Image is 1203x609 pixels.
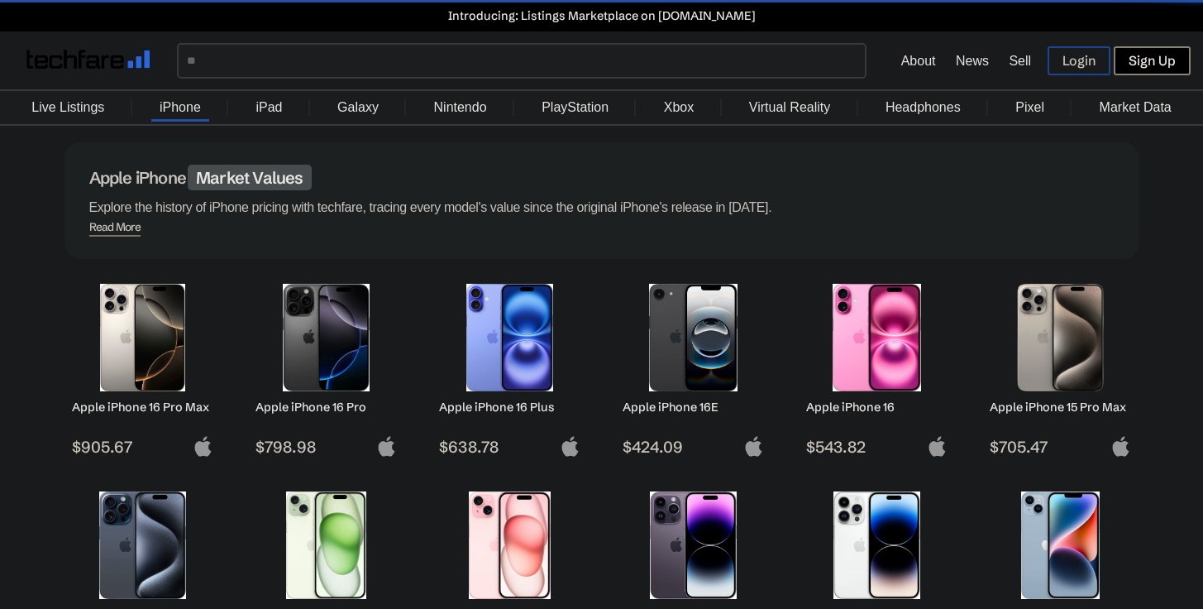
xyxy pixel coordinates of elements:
[268,492,384,599] img: iPhone 15 Plus
[439,437,580,457] span: $638.78
[329,92,387,123] a: Galaxy
[990,400,1131,415] h2: Apple iPhone 15 Pro Max
[956,54,989,68] a: News
[451,284,568,391] img: iPhone 16 Plus
[268,284,384,391] img: iPhone 16 Pro
[376,436,397,457] img: apple-logo
[806,400,948,415] h2: Apple iPhone 16
[1114,46,1191,75] a: Sign Up
[84,492,201,599] img: iPhone 15 Pro
[84,284,201,391] img: iPhone 16 Pro Max
[89,220,141,237] span: Read More
[819,492,935,599] img: iPhone 14 Pro
[741,92,838,123] a: Virtual Reality
[439,400,580,415] h2: Apple iPhone 16 Plus
[819,284,935,391] img: iPhone 16
[426,92,495,123] a: Nintendo
[23,92,112,123] a: Live Listings
[743,436,764,457] img: apple-logo
[64,276,222,457] a: iPhone 16 Pro Max Apple iPhone 16 Pro Max $905.67 apple-logo
[1091,92,1180,123] a: Market Data
[255,400,397,415] h2: Apple iPhone 16 Pro
[615,276,772,457] a: iPhone 16E Apple iPhone 16E $424.09 apple-logo
[451,492,568,599] img: iPhone 15
[806,437,948,457] span: $543.82
[1110,436,1131,457] img: apple-logo
[188,165,312,190] span: Market Values
[635,492,752,599] img: iPhone 14 Pro Max
[89,196,1115,219] p: Explore the history of iPhone pricing with techfare, tracing every model's value since the origin...
[248,276,405,457] a: iPhone 16 Pro Apple iPhone 16 Pro $798.98 apple-logo
[560,436,580,457] img: apple-logo
[151,92,209,123] a: iPhone
[635,284,752,391] img: iPhone 16E
[1002,492,1119,599] img: iPhone 14 Plus
[1007,92,1053,123] a: Pixel
[432,276,589,457] a: iPhone 16 Plus Apple iPhone 16 Plus $638.78 apple-logo
[990,437,1131,457] span: $705.47
[623,400,764,415] h2: Apple iPhone 16E
[982,276,1139,457] a: iPhone 15 Pro Max Apple iPhone 15 Pro Max $705.47 apple-logo
[533,92,617,123] a: PlayStation
[623,437,764,457] span: $424.09
[927,436,948,457] img: apple-logo
[247,92,290,123] a: iPad
[1009,54,1031,68] a: Sell
[1048,46,1110,75] a: Login
[193,436,213,457] img: apple-logo
[656,92,702,123] a: Xbox
[799,276,956,457] a: iPhone 16 Apple iPhone 16 $543.82 apple-logo
[8,8,1195,23] a: Introducing: Listings Marketplace on [DOMAIN_NAME]
[255,437,397,457] span: $798.98
[72,437,213,457] span: $905.67
[1002,284,1119,391] img: iPhone 15 Pro Max
[89,167,1115,188] h1: Apple iPhone
[901,54,936,68] a: About
[877,92,969,123] a: Headphones
[89,220,141,234] div: Read More
[72,400,213,415] h2: Apple iPhone 16 Pro Max
[26,50,150,69] img: techfare logo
